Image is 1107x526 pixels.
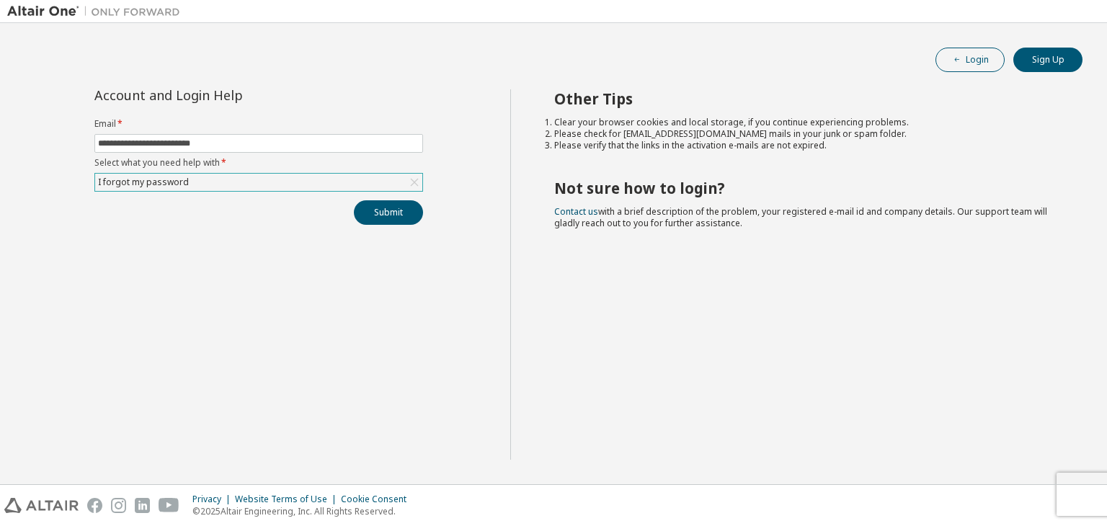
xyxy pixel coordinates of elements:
[159,498,179,513] img: youtube.svg
[94,118,423,130] label: Email
[95,174,422,191] div: I forgot my password
[554,205,598,218] a: Contact us
[192,494,235,505] div: Privacy
[935,48,1005,72] button: Login
[87,498,102,513] img: facebook.svg
[554,140,1057,151] li: Please verify that the links in the activation e-mails are not expired.
[341,494,415,505] div: Cookie Consent
[96,174,191,190] div: I forgot my password
[1013,48,1082,72] button: Sign Up
[111,498,126,513] img: instagram.svg
[235,494,341,505] div: Website Terms of Use
[354,200,423,225] button: Submit
[94,157,423,169] label: Select what you need help with
[554,89,1057,108] h2: Other Tips
[135,498,150,513] img: linkedin.svg
[4,498,79,513] img: altair_logo.svg
[94,89,357,101] div: Account and Login Help
[554,117,1057,128] li: Clear your browser cookies and local storage, if you continue experiencing problems.
[554,128,1057,140] li: Please check for [EMAIL_ADDRESS][DOMAIN_NAME] mails in your junk or spam folder.
[7,4,187,19] img: Altair One
[554,179,1057,197] h2: Not sure how to login?
[192,505,415,517] p: © 2025 Altair Engineering, Inc. All Rights Reserved.
[554,205,1047,229] span: with a brief description of the problem, your registered e-mail id and company details. Our suppo...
